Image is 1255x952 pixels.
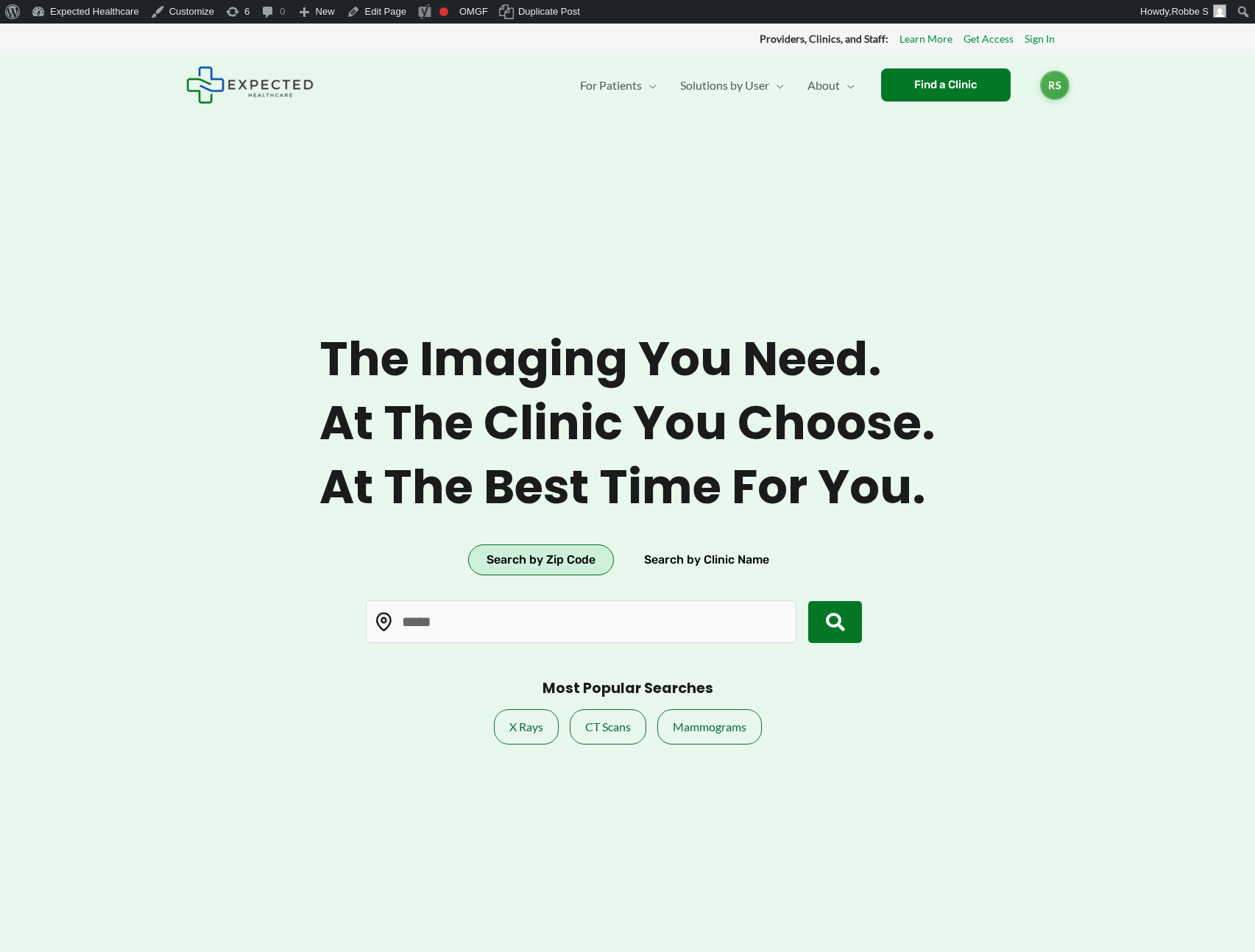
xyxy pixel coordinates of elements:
[439,7,448,16] div: Focus keyphrase not set
[494,709,559,745] a: X Rays
[319,395,936,452] span: At the clinic you choose.
[881,68,1011,102] a: Find a Clinic
[468,544,614,575] button: Search by Zip Code
[796,60,866,111] a: AboutMenu Toggle
[657,709,762,745] a: Mammograms
[375,613,394,632] img: Location pin
[568,60,866,111] nav: Primary Site Navigation
[899,29,952,49] a: Learn More
[626,544,788,575] button: Search by Clinic Name
[840,60,855,111] span: Menu Toggle
[319,459,936,516] span: At the best time for you.
[964,29,1014,49] a: Get Access
[568,60,668,111] a: For PatientsMenu Toggle
[542,680,713,698] h3: Most Popular Searches
[1171,6,1209,17] span: Robbe S
[769,60,784,111] span: Menu Toggle
[1040,71,1070,100] a: RS
[570,709,646,745] a: CT Scans
[668,60,796,111] a: Solutions by UserMenu Toggle
[807,60,840,111] span: About
[580,60,642,111] span: For Patients
[642,60,657,111] span: Menu Toggle
[319,331,936,388] span: The imaging you need.
[760,32,888,45] strong: Providers, Clinics, and Staff:
[186,66,314,104] img: Expected Healthcare Logo - side, dark font, small
[680,60,769,111] span: Solutions by User
[1025,29,1055,49] a: Sign In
